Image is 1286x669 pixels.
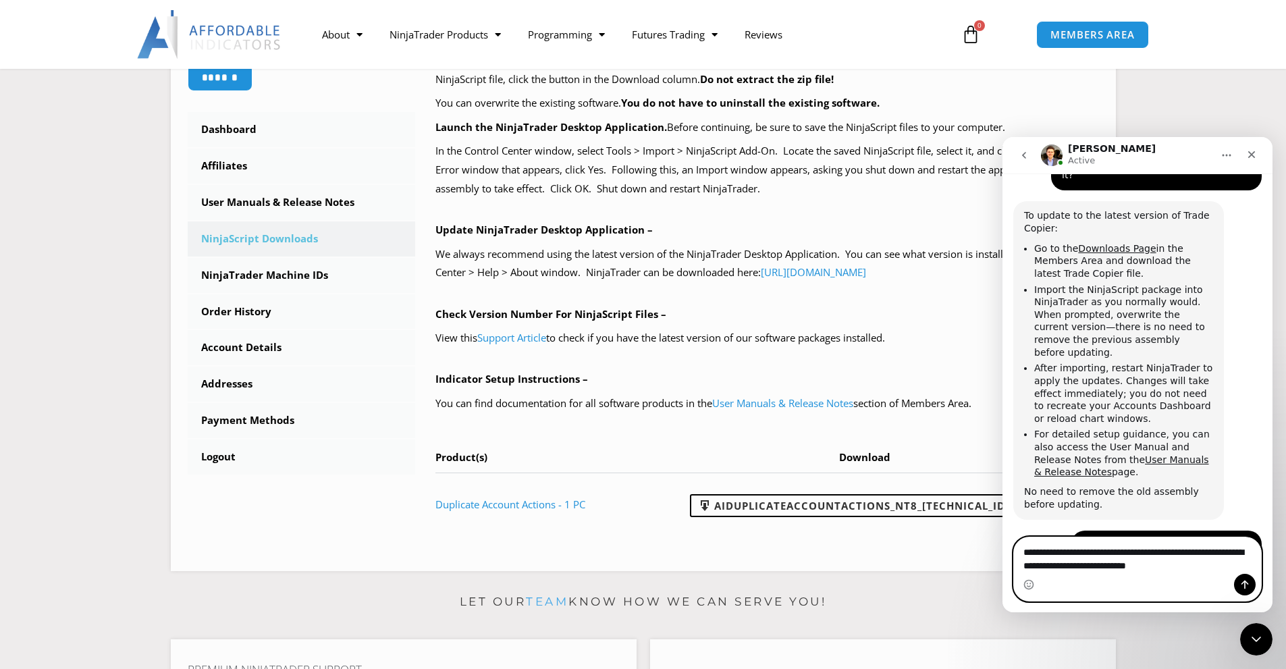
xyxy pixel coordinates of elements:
[188,112,416,147] a: Dashboard
[309,19,946,50] nav: Menu
[171,591,1116,613] p: Let our know how we can serve you!
[435,307,666,321] b: Check Version Number For NinjaScript Files –
[477,331,546,344] a: Support Article
[435,51,1099,89] p: Your purchased products with available NinjaScript downloads are listed in the table below, at th...
[435,498,585,511] a: Duplicate Account Actions - 1 PC
[731,19,796,50] a: Reviews
[514,19,618,50] a: Programming
[435,394,1099,413] p: You can find documentation for all software products in the section of Members Area.
[435,120,667,134] b: Launch the NinjaTrader Desktop Application.
[839,450,890,464] span: Download
[435,94,1099,113] p: You can overwrite the existing software.
[974,20,985,31] span: 0
[526,595,568,608] a: team
[188,112,416,474] nav: Account pages
[761,265,866,279] a: [URL][DOMAIN_NAME]
[712,396,853,410] a: User Manuals & Release Notes
[941,15,1000,54] a: 0
[1240,623,1272,655] iframe: Intercom live chat
[188,367,416,402] a: Addresses
[621,96,880,109] b: You do not have to uninstall the existing software.
[435,223,653,236] b: Update NinjaTrader Desktop Application –
[188,221,416,257] a: NinjaScript Downloads
[137,10,282,59] img: LogoAI | Affordable Indicators – NinjaTrader
[435,245,1099,283] p: We always recommend using the latest version of the NinjaTrader Desktop Application. You can see ...
[435,372,588,385] b: Indicator Setup Instructions –
[435,450,487,464] span: Product(s)
[1036,21,1149,49] a: MEMBERS AREA
[435,329,1099,348] p: View this to check if you have the latest version of our software packages installed.
[435,118,1099,137] p: Before continuing, be sure to save the NinjaScript files to your computer.
[188,294,416,329] a: Order History
[188,330,416,365] a: Account Details
[618,19,731,50] a: Futures Trading
[690,494,1038,517] a: AIDuplicateAccountActions_NT8_[TECHNICAL_ID].zip
[1002,137,1272,612] iframe: Intercom live chat
[700,72,834,86] b: Do not extract the zip file!
[188,439,416,475] a: Logout
[188,185,416,220] a: User Manuals & Release Notes
[188,258,416,293] a: NinjaTrader Machine IDs
[435,142,1099,198] p: In the Control Center window, select Tools > Import > NinjaScript Add-On. Locate the saved NinjaS...
[188,403,416,438] a: Payment Methods
[376,19,514,50] a: NinjaTrader Products
[188,149,416,184] a: Affiliates
[1050,30,1135,40] span: MEMBERS AREA
[309,19,376,50] a: About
